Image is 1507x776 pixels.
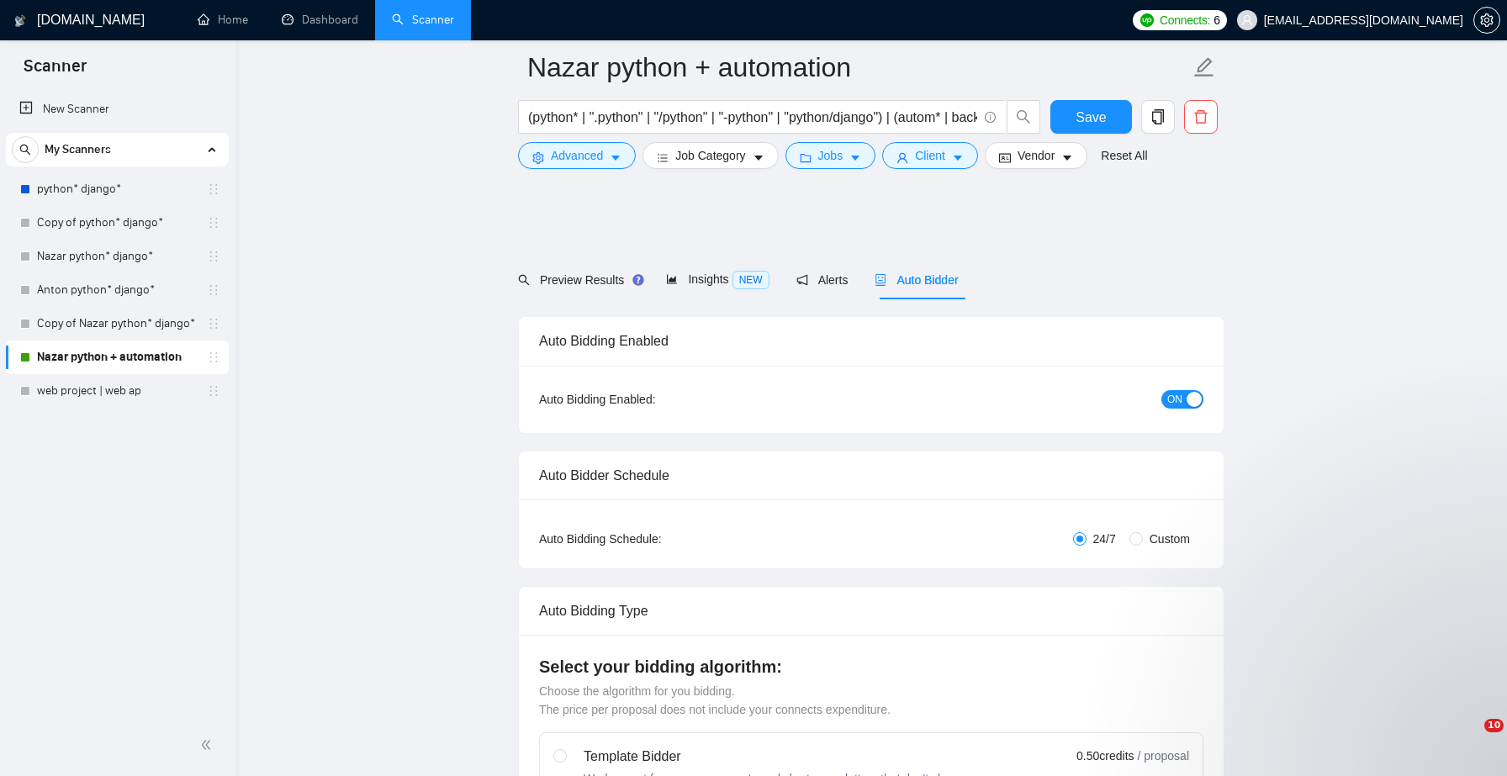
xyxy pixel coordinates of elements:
[631,272,646,288] div: Tooltip anchor
[915,146,945,165] span: Client
[1241,14,1253,26] span: user
[37,374,197,408] a: web project | web ap
[518,274,530,286] span: search
[207,250,220,263] span: holder
[1214,11,1220,29] span: 6
[207,182,220,196] span: holder
[796,274,808,286] span: notification
[37,307,197,340] a: Copy of Nazar python* django*
[796,273,849,287] span: Alerts
[539,684,891,716] span: Choose the algorithm for you bidding. The price per proposal does not include your connects expen...
[1184,100,1218,134] button: delete
[1101,146,1147,165] a: Reset All
[1007,109,1039,124] span: search
[1007,100,1040,134] button: search
[207,351,220,364] span: holder
[675,146,745,165] span: Job Category
[732,271,769,289] span: NEW
[1087,530,1123,548] span: 24/7
[1473,13,1500,27] a: setting
[875,274,886,286] span: robot
[1061,151,1073,164] span: caret-down
[875,273,958,287] span: Auto Bidder
[532,151,544,164] span: setting
[1167,390,1182,409] span: ON
[37,273,197,307] a: Anton python* django*
[985,112,996,123] span: info-circle
[1050,100,1132,134] button: Save
[818,146,843,165] span: Jobs
[207,216,220,230] span: holder
[1076,107,1106,128] span: Save
[207,283,220,297] span: holder
[13,144,38,156] span: search
[207,384,220,398] span: holder
[207,317,220,330] span: holder
[1484,719,1504,732] span: 10
[539,317,1203,365] div: Auto Bidding Enabled
[1018,146,1055,165] span: Vendor
[37,172,197,206] a: python* django*
[539,655,1203,678] h4: Select your bidding algorithm:
[1076,747,1134,765] span: 0.50 credits
[37,206,197,240] a: Copy of python* django*
[753,151,764,164] span: caret-down
[800,151,812,164] span: folder
[1473,7,1500,34] button: setting
[539,587,1203,635] div: Auto Bidding Type
[19,92,215,126] a: New Scanner
[200,736,217,753] span: double-left
[1160,11,1210,29] span: Connects:
[642,142,778,169] button: barsJob Categorycaret-down
[518,142,636,169] button: settingAdvancedcaret-down
[999,151,1011,164] span: idcard
[539,530,760,548] div: Auto Bidding Schedule:
[882,142,978,169] button: userClientcaret-down
[392,13,454,27] a: searchScanner
[527,46,1190,88] input: Scanner name...
[37,340,197,374] a: Nazar python + automation
[45,133,111,166] span: My Scanners
[1185,109,1217,124] span: delete
[785,142,876,169] button: folderJobscaret-down
[198,13,248,27] a: homeHome
[1140,13,1154,27] img: upwork-logo.png
[6,133,229,408] li: My Scanners
[896,151,908,164] span: user
[1138,747,1189,764] span: / proposal
[849,151,861,164] span: caret-down
[1142,109,1174,124] span: copy
[985,142,1087,169] button: idcardVendorcaret-down
[584,747,974,767] div: Template Bidder
[12,136,39,163] button: search
[1193,56,1215,78] span: edit
[952,151,964,164] span: caret-down
[666,273,678,285] span: area-chart
[666,272,769,286] span: Insights
[10,54,100,89] span: Scanner
[1141,100,1175,134] button: copy
[1450,719,1490,759] iframe: Intercom live chat
[14,8,26,34] img: logo
[539,451,1203,499] div: Auto Bidder Schedule
[539,390,760,409] div: Auto Bidding Enabled:
[282,13,358,27] a: dashboardDashboard
[610,151,621,164] span: caret-down
[518,273,639,287] span: Preview Results
[528,107,977,128] input: Search Freelance Jobs...
[551,146,603,165] span: Advanced
[1143,530,1197,548] span: Custom
[1474,13,1499,27] span: setting
[37,240,197,273] a: Nazar python* django*
[6,92,229,126] li: New Scanner
[657,151,669,164] span: bars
